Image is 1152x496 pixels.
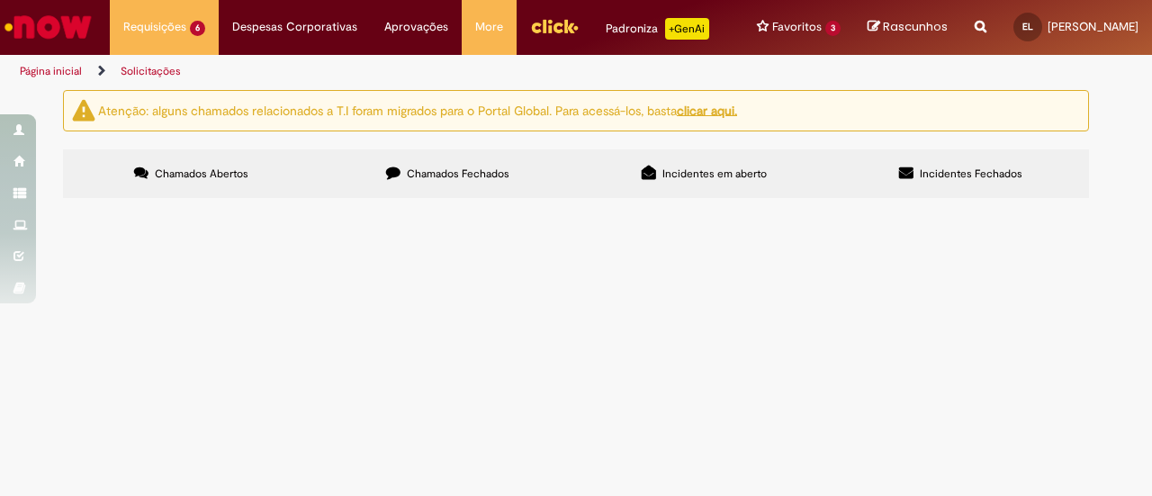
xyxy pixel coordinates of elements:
p: +GenAi [665,18,709,40]
span: [PERSON_NAME] [1048,19,1138,34]
a: Rascunhos [868,19,948,36]
div: Padroniza [606,18,709,40]
span: Incidentes Fechados [920,167,1022,181]
a: clicar aqui. [677,102,737,118]
span: Aprovações [384,18,448,36]
ng-bind-html: Atenção: alguns chamados relacionados a T.I foram migrados para o Portal Global. Para acessá-los,... [98,102,737,118]
img: ServiceNow [2,9,94,45]
a: Solicitações [121,64,181,78]
span: 3 [825,21,841,36]
span: EL [1022,21,1033,32]
span: Rascunhos [883,18,948,35]
span: 6 [190,21,205,36]
a: Página inicial [20,64,82,78]
span: Despesas Corporativas [232,18,357,36]
span: Requisições [123,18,186,36]
ul: Trilhas de página [13,55,754,88]
span: Chamados Fechados [407,167,509,181]
span: Chamados Abertos [155,167,248,181]
img: click_logo_yellow_360x200.png [530,13,579,40]
span: More [475,18,503,36]
span: Incidentes em aberto [662,167,767,181]
span: Favoritos [772,18,822,36]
